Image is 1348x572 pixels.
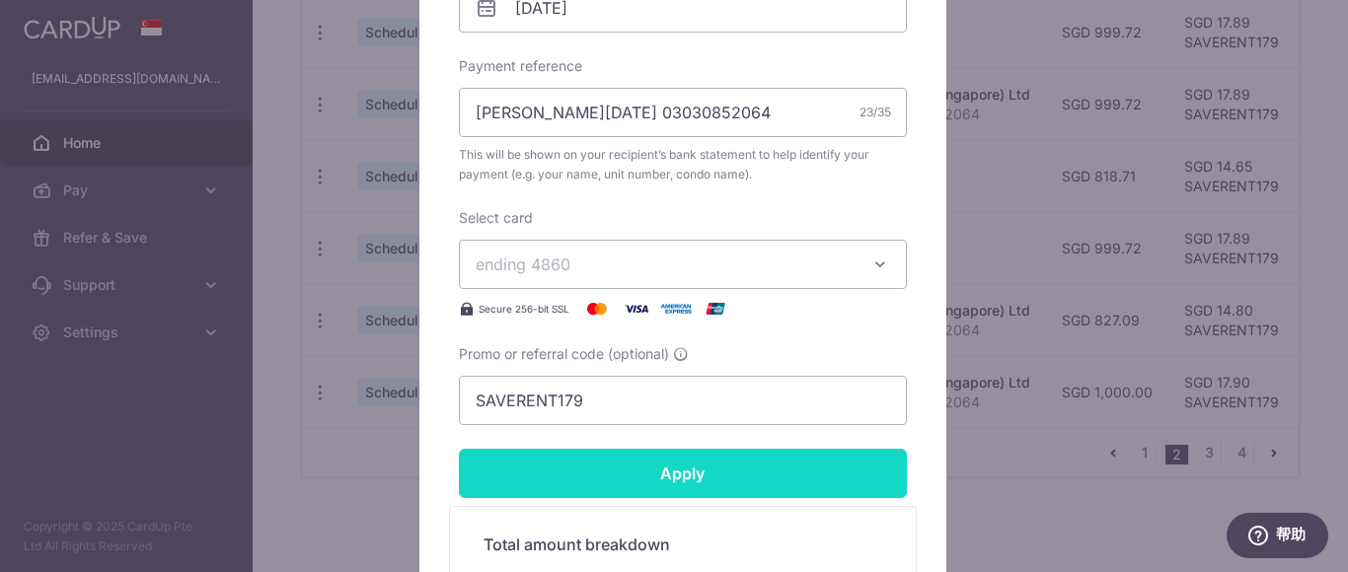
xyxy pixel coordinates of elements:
[656,297,696,321] img: American Express
[459,449,907,498] input: Apply
[617,297,656,321] img: Visa
[476,254,570,274] span: ending 4860
[484,533,882,556] h5: Total amount breakdown
[1226,513,1328,562] iframe: 打开一个小组件，您可以在其中找到更多信息
[459,240,907,289] button: ending 4860
[459,56,582,76] label: Payment reference
[479,301,569,317] span: Secure 256-bit SSL
[459,208,533,228] label: Select card
[459,344,669,364] span: Promo or referral code (optional)
[696,297,735,321] img: UnionPay
[577,297,617,321] img: Mastercard
[459,145,907,184] span: This will be shown on your recipient’s bank statement to help identify your payment (e.g. your na...
[860,103,891,122] div: 23/35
